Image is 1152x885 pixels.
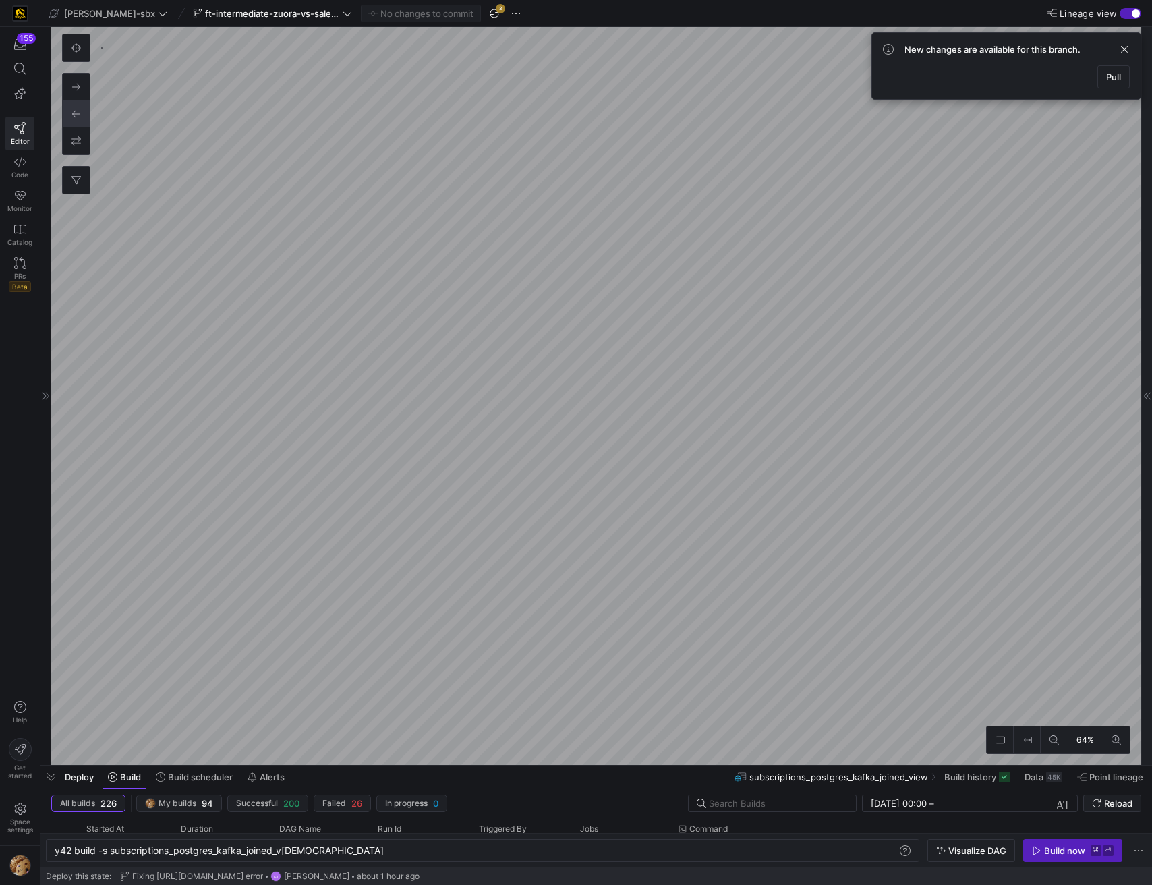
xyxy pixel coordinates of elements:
[357,872,420,881] span: about 1 hour ago
[7,238,32,246] span: Catalog
[136,795,222,812] button: https://storage.googleapis.com/y42-prod-data-exchange/images/1Nvl5cecG3s9yuu18pSpZlzl4PBNfpIlp06V...
[580,824,598,834] span: Jobs
[479,824,527,834] span: Triggered By
[270,871,281,882] div: GJ
[102,766,147,789] button: Build
[64,8,155,19] span: [PERSON_NAME]-sbx
[13,7,27,20] img: https://storage.googleapis.com/y42-prod-data-exchange/images/uAsz27BndGEK0hZWDFeOjoxA7jCwgK9jE472...
[1089,772,1143,782] span: Point lineage
[1068,726,1103,753] button: 64%
[145,798,156,809] img: https://storage.googleapis.com/y42-prod-data-exchange/images/1Nvl5cecG3s9yuu18pSpZlzl4PBNfpIlp06V...
[749,772,928,782] span: subscriptions_postgres_kafka_joined_view
[1071,766,1149,789] button: Point lineage
[9,281,31,292] span: Beta
[5,117,34,150] a: Editor
[202,798,213,809] span: 94
[5,150,34,184] a: Code
[55,845,281,856] span: y42 build -s subscriptions_postgres_kafka_joined_v
[1018,766,1068,789] button: Data45K
[132,872,263,881] span: Fixing [URL][DOMAIN_NAME] error
[376,795,447,812] button: In progress0
[241,766,291,789] button: Alerts
[9,855,31,876] img: https://storage.googleapis.com/y42-prod-data-exchange/images/1Nvl5cecG3s9yuu18pSpZlzl4PBNfpIlp06V...
[1060,8,1117,19] span: Lineage view
[5,218,34,252] a: Catalog
[871,798,927,809] input: Start datetime
[1083,795,1141,812] button: Reload
[1025,772,1043,782] span: Data
[929,798,934,809] span: –
[65,772,94,782] span: Deploy
[11,716,28,724] span: Help
[689,824,728,834] span: Command
[5,2,34,25] a: https://storage.googleapis.com/y42-prod-data-exchange/images/uAsz27BndGEK0hZWDFeOjoxA7jCwgK9jE472...
[5,184,34,218] a: Monitor
[1097,65,1130,88] button: Pull
[1023,839,1122,862] button: Build now⌘⏎
[927,839,1015,862] button: Visualize DAG
[1046,772,1062,782] div: 45K
[227,795,308,812] button: Successful200
[14,272,26,280] span: PRs
[46,5,171,22] button: [PERSON_NAME]-sbx
[51,795,125,812] button: All builds226
[5,733,34,785] button: Getstarted
[322,799,346,808] span: Failed
[190,5,355,22] button: ft-intermediate-zuora-vs-salesforce-08052025
[159,799,196,808] span: My builds
[938,766,1016,789] button: Build history
[284,872,349,881] span: [PERSON_NAME]
[1104,798,1132,809] span: Reload
[7,818,33,834] span: Space settings
[236,799,278,808] span: Successful
[283,798,299,809] span: 200
[205,8,340,19] span: ft-intermediate-zuora-vs-salesforce-08052025
[1074,733,1097,747] span: 64%
[1103,845,1114,856] kbd: ⏎
[100,798,117,809] span: 226
[5,851,34,880] button: https://storage.googleapis.com/y42-prod-data-exchange/images/1Nvl5cecG3s9yuu18pSpZlzl4PBNfpIlp06V...
[11,171,28,179] span: Code
[60,799,95,808] span: All builds
[181,824,213,834] span: Duration
[46,872,111,881] span: Deploy this state:
[378,824,401,834] span: Run Id
[351,798,362,809] span: 26
[5,797,34,840] a: Spacesettings
[11,137,30,145] span: Editor
[17,33,36,44] div: 155
[5,252,34,297] a: PRsBeta
[86,824,124,834] span: Started At
[260,772,285,782] span: Alerts
[433,798,438,809] span: 0
[150,766,239,789] button: Build scheduler
[1044,845,1085,856] div: Build now
[281,845,384,856] span: [DEMOGRAPHIC_DATA]
[709,798,845,809] input: Search Builds
[117,867,423,885] button: Fixing [URL][DOMAIN_NAME] errorGJ[PERSON_NAME]about 1 hour ago
[948,845,1006,856] span: Visualize DAG
[7,204,32,212] span: Monitor
[944,772,996,782] span: Build history
[937,798,1025,809] input: End datetime
[5,695,34,730] button: Help
[279,824,321,834] span: DAG Name
[168,772,233,782] span: Build scheduler
[8,764,32,780] span: Get started
[314,795,371,812] button: Failed26
[120,772,141,782] span: Build
[1106,72,1121,82] span: Pull
[904,44,1081,55] span: New changes are available for this branch.
[5,32,34,57] button: 155
[385,799,428,808] span: In progress
[1091,845,1101,856] kbd: ⌘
